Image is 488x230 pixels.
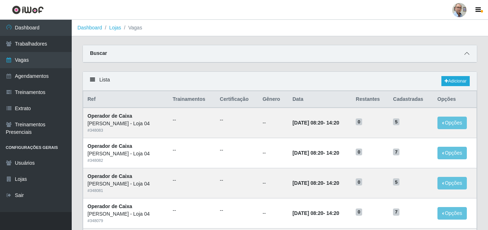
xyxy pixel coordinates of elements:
[288,91,352,108] th: Data
[437,147,467,159] button: Opções
[437,207,467,220] button: Opções
[87,143,132,149] strong: Operador de Caixa
[220,177,254,184] ul: --
[293,180,323,186] time: [DATE] 08:20
[87,218,164,224] div: # 348079
[293,210,323,216] time: [DATE] 08:20
[109,25,121,30] a: Lojas
[356,208,362,216] span: 0
[293,120,339,126] strong: -
[393,208,399,216] span: 7
[326,150,339,156] time: 14:20
[77,25,102,30] a: Dashboard
[12,5,44,14] img: CoreUI Logo
[220,116,254,124] ul: --
[258,168,288,198] td: --
[87,210,164,218] div: [PERSON_NAME] - Loja 04
[87,158,164,164] div: # 348082
[87,180,164,188] div: [PERSON_NAME] - Loja 04
[83,72,477,91] div: Lista
[87,113,132,119] strong: Operador de Caixa
[173,177,212,184] ul: --
[90,50,107,56] strong: Buscar
[258,198,288,228] td: --
[441,76,470,86] a: Adicionar
[356,178,362,186] span: 0
[326,180,339,186] time: 14:20
[293,180,339,186] strong: -
[293,210,339,216] strong: -
[356,149,362,156] span: 0
[326,120,339,126] time: 14:20
[173,146,212,154] ul: --
[433,91,477,108] th: Opções
[72,20,488,36] nav: breadcrumb
[393,149,399,156] span: 7
[121,24,142,32] li: Vagas
[215,91,258,108] th: Certificação
[220,207,254,214] ul: --
[87,150,164,158] div: [PERSON_NAME] - Loja 04
[258,108,288,138] td: --
[326,210,339,216] time: 14:20
[87,127,164,133] div: # 348083
[258,138,288,168] td: --
[293,150,323,156] time: [DATE] 08:20
[258,91,288,108] th: Gênero
[437,177,467,189] button: Opções
[87,203,132,209] strong: Operador de Caixa
[437,117,467,129] button: Opções
[393,178,399,186] span: 5
[173,207,212,214] ul: --
[87,120,164,127] div: [PERSON_NAME] - Loja 04
[87,188,164,194] div: # 348081
[356,118,362,126] span: 0
[83,91,169,108] th: Ref
[351,91,389,108] th: Restantes
[389,91,433,108] th: Cadastradas
[169,91,216,108] th: Trainamentos
[293,120,323,126] time: [DATE] 08:20
[293,150,339,156] strong: -
[220,146,254,154] ul: --
[87,173,132,179] strong: Operador de Caixa
[173,116,212,124] ul: --
[393,118,399,126] span: 5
